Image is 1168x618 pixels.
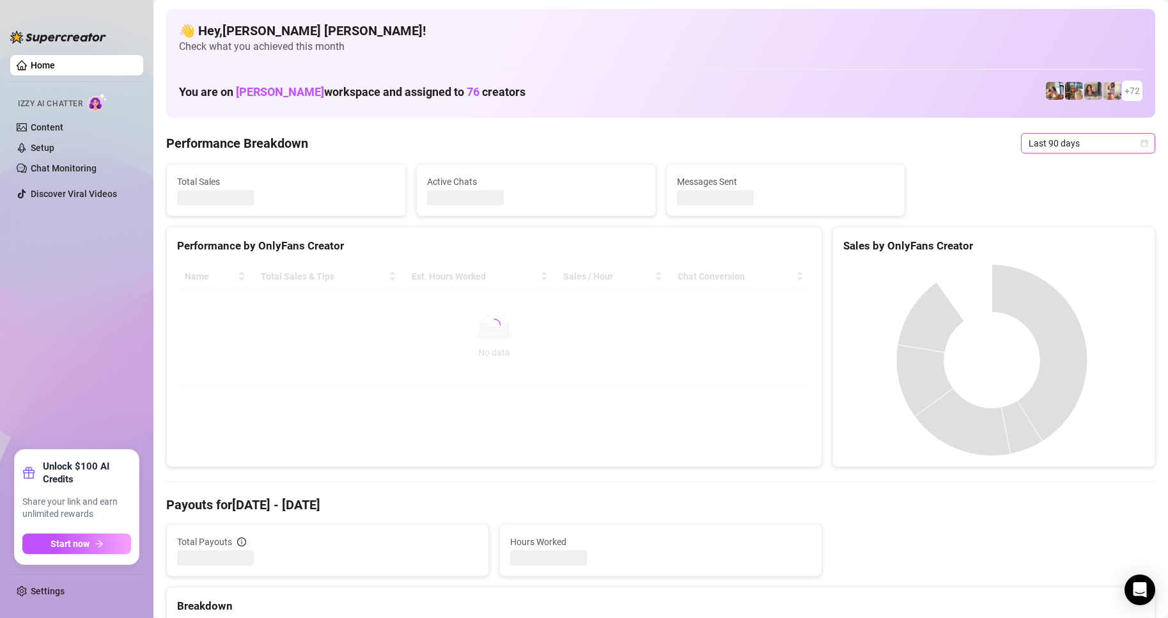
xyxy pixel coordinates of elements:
[22,496,131,521] span: Share your link and earn unlimited rewards
[22,466,35,479] span: gift
[177,535,232,549] span: Total Payouts
[43,460,131,486] strong: Unlock $100 AI Credits
[31,122,63,132] a: Content
[166,496,1155,514] h4: Payouts for [DATE] - [DATE]
[177,237,811,255] div: Performance by OnlyFans Creator
[237,537,246,546] span: info-circle
[166,134,308,152] h4: Performance Breakdown
[843,237,1144,255] div: Sales by OnlyFans Creator
[31,586,65,596] a: Settings
[1046,82,1064,100] img: ildgaf (@ildgaff)
[486,316,502,333] span: loading
[177,175,395,189] span: Total Sales
[236,85,324,99] span: [PERSON_NAME]
[1029,134,1148,153] span: Last 90 days
[31,163,97,173] a: Chat Monitoring
[31,189,117,199] a: Discover Viral Videos
[18,98,82,110] span: Izzy AI Chatter
[10,31,106,44] img: logo-BBDzfeDw.svg
[179,22,1142,40] h4: 👋 Hey, [PERSON_NAME] [PERSON_NAME] !
[22,534,131,554] button: Start nowarrow-right
[31,143,54,153] a: Setup
[179,85,526,99] h1: You are on workspace and assigned to creators
[31,60,55,70] a: Home
[1125,84,1140,98] span: + 72
[427,175,645,189] span: Active Chats
[1141,139,1148,147] span: calendar
[1065,82,1083,100] img: ash (@babyburberry)
[1084,82,1102,100] img: Esmeralda (@esme_duhhh)
[95,539,104,548] span: arrow-right
[1125,574,1155,605] div: Open Intercom Messenger
[51,539,90,549] span: Start now
[510,535,811,549] span: Hours Worked
[88,93,107,111] img: AI Chatter
[1103,82,1121,100] img: Mia (@sexcmia)
[677,175,895,189] span: Messages Sent
[467,85,479,99] span: 76
[179,40,1142,54] span: Check what you achieved this month
[177,598,1144,615] div: Breakdown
